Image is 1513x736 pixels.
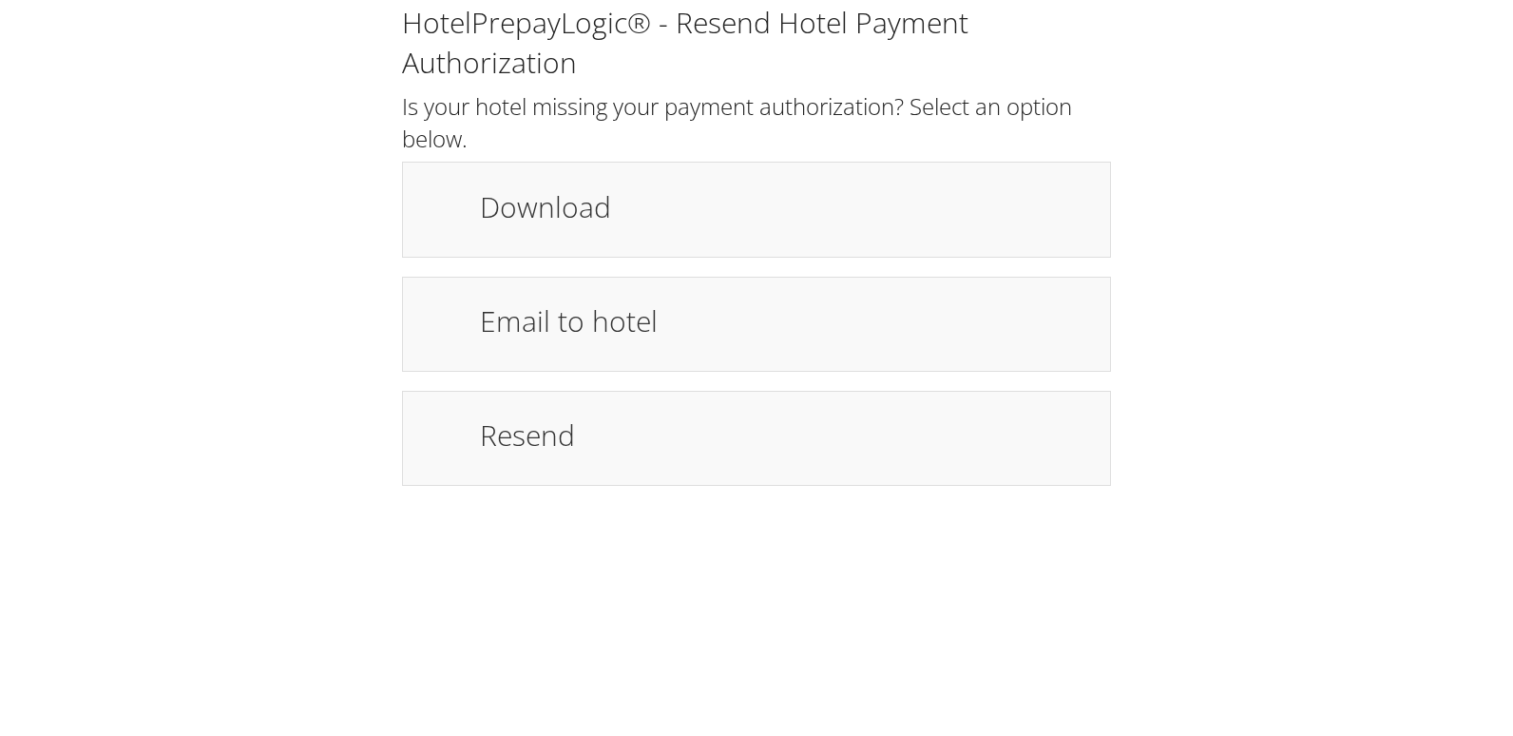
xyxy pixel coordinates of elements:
h1: Download [480,185,1091,228]
h1: Resend [480,414,1091,456]
h2: Is your hotel missing your payment authorization? Select an option below. [402,90,1111,154]
h1: Email to hotel [480,300,1091,342]
a: Resend [402,391,1111,486]
a: Email to hotel [402,277,1111,372]
h1: HotelPrepayLogic® - Resend Hotel Payment Authorization [402,3,1111,83]
a: Download [402,162,1111,257]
